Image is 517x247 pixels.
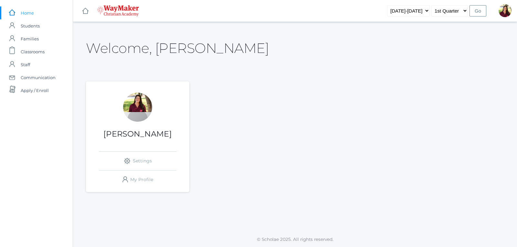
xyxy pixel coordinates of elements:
span: Communication [21,71,56,84]
input: Go [470,5,486,16]
span: Apply / Enroll [21,84,49,97]
span: Staff [21,58,30,71]
h1: [PERSON_NAME] [86,130,189,138]
p: © Scholae 2025. All rights reserved. [73,236,517,242]
a: My Profile [99,170,176,189]
span: Students [21,19,40,32]
h2: Welcome, [PERSON_NAME] [86,41,269,56]
span: Classrooms [21,45,45,58]
span: Families [21,32,39,45]
div: Elizabeth Benzinger [499,4,512,17]
span: Home [21,6,34,19]
div: Elizabeth Benzinger [123,93,152,122]
a: Settings [99,152,176,170]
img: 4_waymaker-logo-stack-white.png [97,5,139,16]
